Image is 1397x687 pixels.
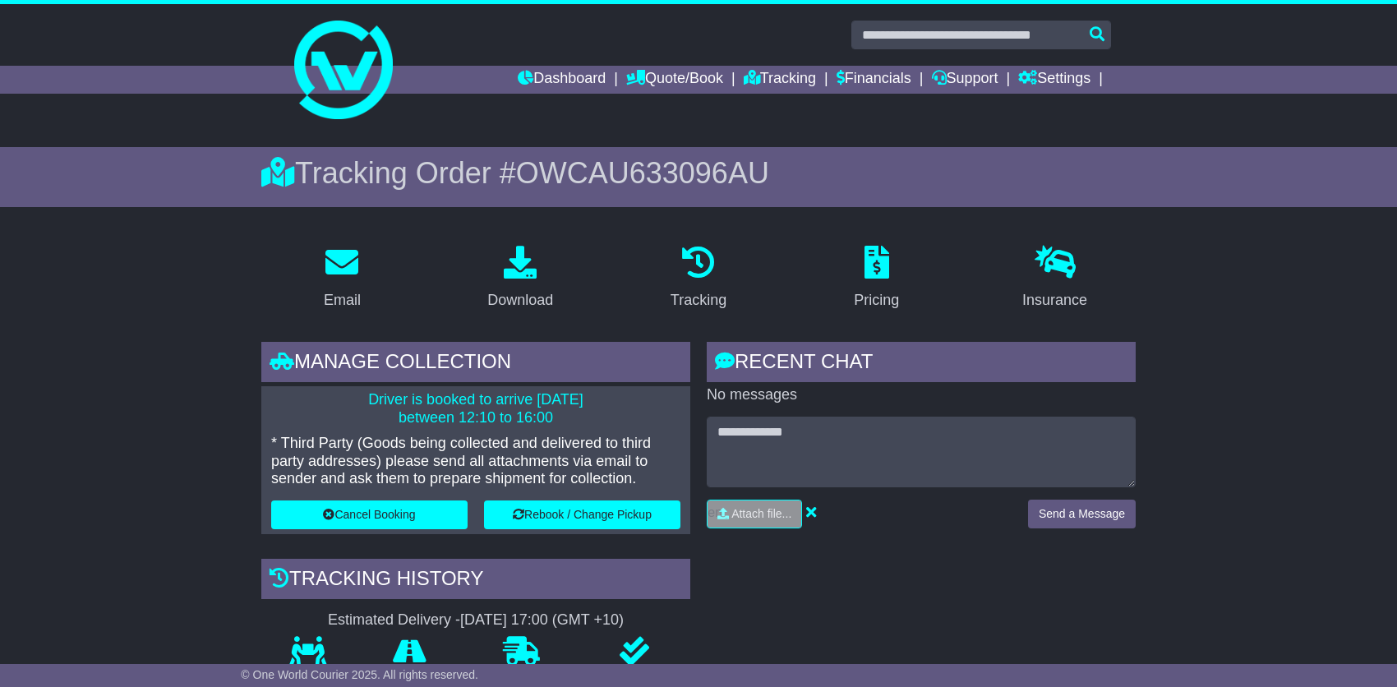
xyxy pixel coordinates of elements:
div: Manage collection [261,342,690,386]
div: Pricing [854,289,899,311]
a: Email [313,240,371,317]
div: Tracking [671,289,726,311]
button: Send a Message [1028,500,1136,528]
a: Tracking [660,240,737,317]
div: Tracking Order # [261,155,1136,191]
a: Dashboard [518,66,606,94]
a: Quote/Book [626,66,723,94]
div: Tracking history [261,559,690,603]
span: © One World Courier 2025. All rights reserved. [241,668,478,681]
p: No messages [707,386,1136,404]
div: Download [487,289,553,311]
span: OWCAU633096AU [516,156,769,190]
div: Email [324,289,361,311]
a: Download [477,240,564,317]
p: Driver is booked to arrive [DATE] between 12:10 to 16:00 [271,391,680,426]
a: Support [932,66,998,94]
a: Financials [837,66,911,94]
a: Insurance [1012,240,1098,317]
div: Estimated Delivery - [261,611,690,629]
button: Rebook / Change Pickup [484,500,680,529]
div: RECENT CHAT [707,342,1136,386]
div: [DATE] 17:00 (GMT +10) [460,611,624,629]
a: Settings [1018,66,1090,94]
button: Cancel Booking [271,500,468,529]
div: Insurance [1022,289,1087,311]
a: Tracking [744,66,816,94]
a: Pricing [843,240,910,317]
p: * Third Party (Goods being collected and delivered to third party addresses) please send all atta... [271,435,680,488]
